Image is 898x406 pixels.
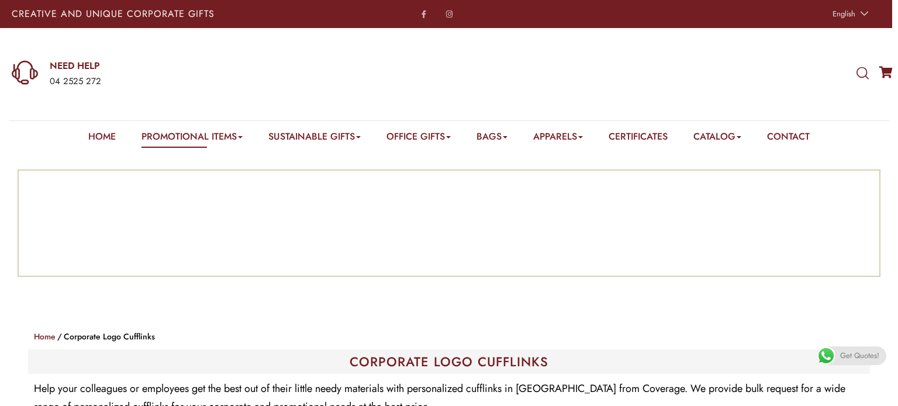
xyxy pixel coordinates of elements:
[50,74,293,89] div: 04 2525 272
[268,130,361,148] a: Sustainable Gifts
[767,130,810,148] a: Contact
[827,6,872,22] a: English
[56,329,155,343] li: Corporate Logo Cufflinks
[693,130,741,148] a: Catalog
[609,130,668,148] a: Certificates
[12,9,353,19] p: Creative and Unique Corporate Gifts
[50,60,293,72] a: NEED HELP
[27,179,871,267] div: Image Carousel
[34,331,56,342] a: Home
[34,355,864,368] h1: CORPORATE LOGO CUFFLINKS​
[141,130,243,148] a: Promotional Items
[476,130,507,148] a: Bags
[361,179,537,267] img: banner-coverage
[840,346,879,365] span: Get Quotes!
[88,130,116,148] a: Home
[386,130,451,148] a: Office Gifts
[833,8,855,19] span: English
[533,130,583,148] a: Apparels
